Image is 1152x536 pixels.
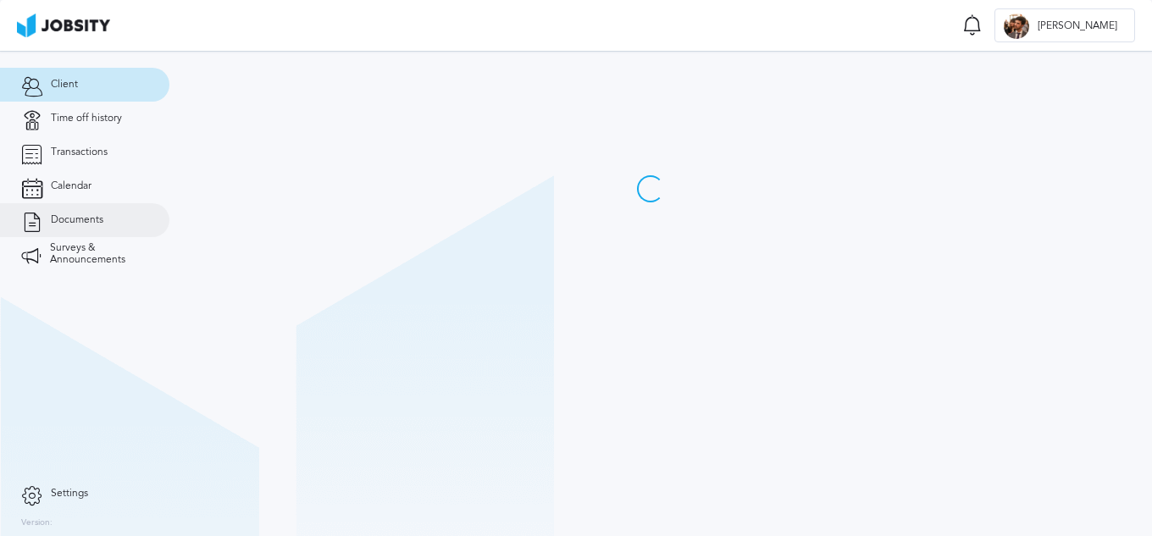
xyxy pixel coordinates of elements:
span: Calendar [51,180,91,192]
div: F [1004,14,1029,39]
span: Documents [51,214,103,226]
span: [PERSON_NAME] [1029,20,1126,32]
span: Settings [51,488,88,500]
span: Client [51,79,78,91]
span: Surveys & Announcements [50,242,148,266]
img: ab4bad089aa723f57921c736e9817d99.png [17,14,110,37]
label: Version: [21,518,53,528]
span: Transactions [51,146,108,158]
span: Time off history [51,113,122,124]
button: F[PERSON_NAME] [994,8,1135,42]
